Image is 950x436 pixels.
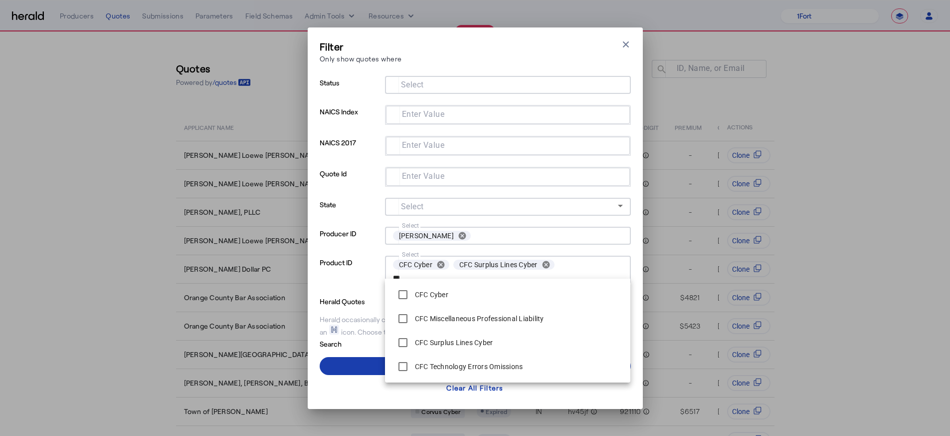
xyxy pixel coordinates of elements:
label: CFC Surplus Lines Cyber [413,338,493,348]
h3: Filter [320,39,402,53]
mat-label: Select [402,251,419,258]
button: Apply Filters [320,357,631,375]
span: CFC Surplus Lines Cyber [459,260,538,270]
mat-chip-grid: Selection [393,258,623,284]
p: Search [320,337,397,349]
div: Clear All Filters [446,383,503,393]
span: CFC Cyber [399,260,432,270]
label: CFC Technology Errors Omissions [413,362,523,372]
button: remove Raffi Kodikian [454,231,471,240]
p: NAICS Index [320,105,381,136]
p: Product ID [320,256,381,295]
button: remove CFC Cyber [432,260,449,269]
mat-chip-grid: Selection [394,108,622,120]
button: Clear All Filters [320,379,631,397]
p: Producer ID [320,227,381,256]
p: Herald Quotes [320,295,397,307]
p: State [320,198,381,227]
mat-label: Enter Value [402,140,445,149]
mat-label: Enter Value [402,109,445,118]
mat-chip-grid: Selection [393,78,623,90]
p: Status [320,76,381,105]
mat-chip-grid: Selection [393,229,623,243]
p: Quote Id [320,167,381,198]
p: NAICS 2017 [320,136,381,167]
span: [PERSON_NAME] [399,231,454,241]
mat-label: Select [402,222,419,229]
mat-label: Enter Value [402,171,445,180]
label: CFC Cyber [413,290,448,300]
label: CFC Miscellaneous Professional Liability [413,314,544,324]
button: remove CFC Surplus Lines Cyber [538,260,555,269]
mat-label: Select [401,79,424,89]
mat-chip-grid: Selection [394,139,622,151]
div: Herald occasionally creates quotes on your behalf for testing purposes, which will be shown with ... [320,315,631,337]
mat-chip-grid: Selection [394,170,622,182]
mat-label: Select [401,201,424,211]
p: Only show quotes where [320,53,402,64]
